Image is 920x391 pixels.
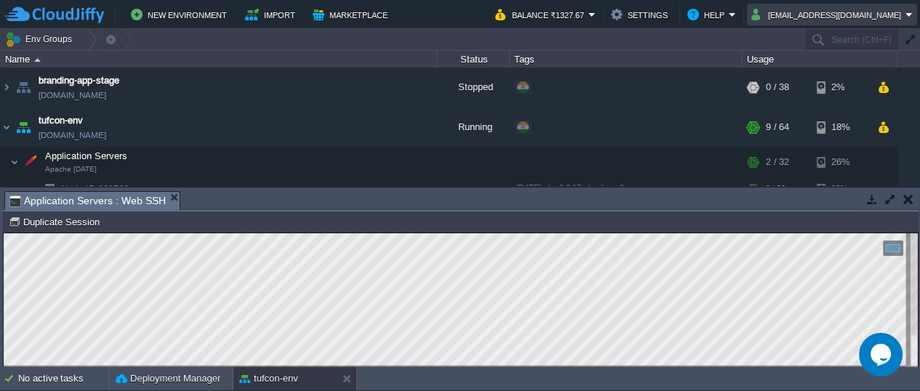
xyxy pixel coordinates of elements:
button: Duplicate Session [9,215,104,228]
button: Env Groups [5,29,77,49]
a: [DOMAIN_NAME] [39,88,106,102]
div: 2% [817,68,864,107]
button: [EMAIL_ADDRESS][DOMAIN_NAME] [751,6,905,23]
img: CloudJiffy [5,6,104,24]
div: Stopped [437,68,510,107]
button: Help [687,6,729,23]
div: Tags [511,51,742,68]
img: AMDAwAAAACH5BAEAAAAALAAAAAABAAEAAAICRAEAOw== [1,108,12,147]
button: Import [245,6,300,23]
a: tufcon-env [39,113,83,128]
img: AMDAwAAAACH5BAEAAAAALAAAAAABAAEAAAICRAEAOw== [31,177,39,200]
div: Running [437,108,510,147]
img: AMDAwAAAACH5BAEAAAAALAAAAAABAAEAAAICRAEAOw== [10,148,19,177]
span: Apache [DATE] [45,165,97,174]
div: 26% [817,148,864,177]
img: AMDAwAAAACH5BAEAAAAALAAAAAABAAEAAAICRAEAOw== [13,68,33,107]
div: 2 / 32 [766,177,785,200]
button: tufcon-env [239,371,298,386]
button: New Environment [131,6,231,23]
img: AMDAwAAAACH5BAEAAAAALAAAAAABAAEAAAICRAEAOw== [20,148,40,177]
a: [DOMAIN_NAME] [39,128,106,142]
div: No active tasks [18,367,109,390]
button: Settings [611,6,672,23]
button: Deployment Manager [116,371,220,386]
iframe: chat widget [859,333,905,376]
button: Balance ₹1327.67 [495,6,588,23]
button: Marketplace [313,6,392,23]
a: Application ServersApache [DATE] [44,150,129,161]
div: Status [438,51,509,68]
span: Application Servers [44,150,129,162]
img: AMDAwAAAACH5BAEAAAAALAAAAAABAAEAAAICRAEAOw== [13,108,33,147]
div: 2 / 32 [766,148,789,177]
img: AMDAwAAAACH5BAEAAAAALAAAAAABAAEAAAICRAEAOw== [1,68,12,107]
span: Application Servers : Web SSH [9,192,166,210]
img: AMDAwAAAACH5BAEAAAAALAAAAAABAAEAAAICRAEAOw== [39,177,60,200]
div: Name [1,51,436,68]
div: 0 / 38 [766,68,789,107]
span: Node ID: [61,183,98,194]
span: [DATE]-php-8.2.17-almalinux-9 [516,183,624,192]
div: 18% [817,108,864,147]
a: branding-app-stage [39,73,119,88]
img: AMDAwAAAACH5BAEAAAAALAAAAAABAAEAAAICRAEAOw== [34,58,41,62]
div: Usage [743,51,897,68]
a: Node ID:208560 [60,182,131,195]
span: 208560 [60,182,131,195]
div: 9 / 64 [766,108,789,147]
div: 26% [817,177,864,200]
